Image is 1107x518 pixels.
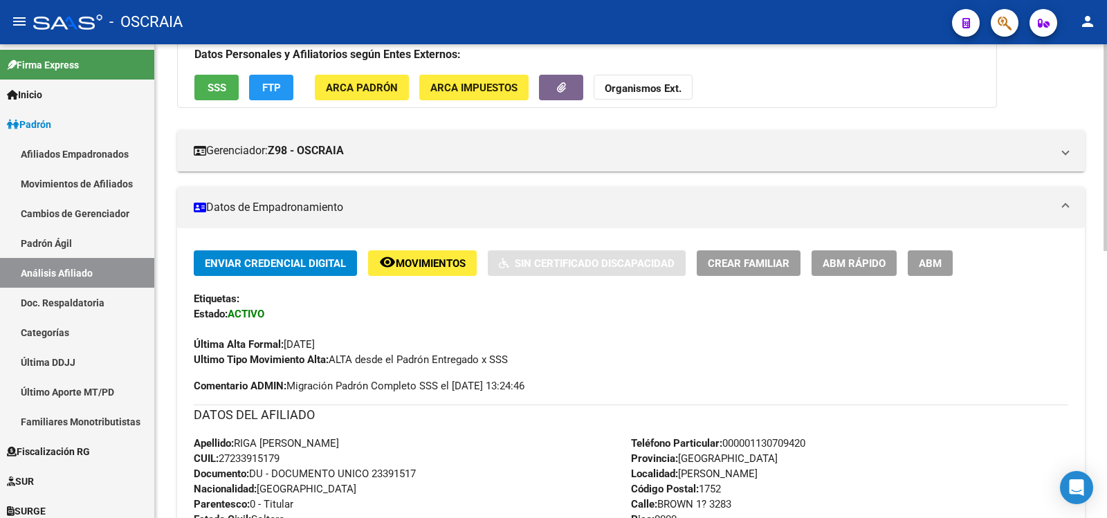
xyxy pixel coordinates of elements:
[1060,471,1093,504] div: Open Intercom Messenger
[194,250,357,276] button: Enviar Credencial Digital
[631,452,778,465] span: [GEOGRAPHIC_DATA]
[7,117,51,132] span: Padrón
[379,254,396,270] mat-icon: remove_red_eye
[194,498,293,510] span: 0 - Titular
[194,200,1052,215] mat-panel-title: Datos de Empadronamiento
[631,483,699,495] strong: Código Postal:
[208,82,226,94] span: SSS
[315,75,409,100] button: ARCA Padrón
[194,293,239,305] strong: Etiquetas:
[268,143,344,158] strong: Z98 - OSCRAIA
[194,338,284,351] strong: Última Alta Formal:
[194,353,329,366] strong: Ultimo Tipo Movimiento Alta:
[7,87,42,102] span: Inicio
[7,444,90,459] span: Fiscalización RG
[177,187,1085,228] mat-expansion-panel-header: Datos de Empadronamiento
[631,498,657,510] strong: Calle:
[7,57,79,73] span: Firma Express
[1079,13,1096,30] mat-icon: person
[430,82,518,94] span: ARCA Impuestos
[419,75,529,100] button: ARCA Impuestos
[194,338,315,351] span: [DATE]
[194,437,339,450] span: RIGA [PERSON_NAME]
[812,250,897,276] button: ABM Rápido
[194,308,228,320] strong: Estado:
[194,45,980,64] h3: Datos Personales y Afiliatorios según Entes Externos:
[194,353,508,366] span: ALTA desde el Padrón Entregado x SSS
[631,468,758,480] span: [PERSON_NAME]
[515,257,675,270] span: Sin Certificado Discapacidad
[488,250,686,276] button: Sin Certificado Discapacidad
[605,82,681,95] strong: Organismos Ext.
[109,7,183,37] span: - OSCRAIA
[823,257,886,270] span: ABM Rápido
[194,405,1068,425] h3: DATOS DEL AFILIADO
[194,378,524,394] span: Migración Padrón Completo SSS el [DATE] 13:24:46
[194,75,239,100] button: SSS
[368,250,477,276] button: Movimientos
[631,437,805,450] span: 000001130709420
[249,75,293,100] button: FTP
[194,452,280,465] span: 27233915179
[7,474,34,489] span: SUR
[194,498,250,510] strong: Parentesco:
[594,75,693,100] button: Organismos Ext.
[194,143,1052,158] mat-panel-title: Gerenciador:
[697,250,800,276] button: Crear Familiar
[631,498,731,510] span: BROWN 1? 3283
[631,483,721,495] span: 1752
[708,257,789,270] span: Crear Familiar
[194,380,286,392] strong: Comentario ADMIN:
[262,82,281,94] span: FTP
[908,250,953,276] button: ABM
[631,468,678,480] strong: Localidad:
[919,257,942,270] span: ABM
[11,13,28,30] mat-icon: menu
[631,437,722,450] strong: Teléfono Particular:
[194,437,234,450] strong: Apellido:
[228,308,264,320] strong: ACTIVO
[326,82,398,94] span: ARCA Padrón
[631,452,678,465] strong: Provincia:
[194,468,416,480] span: DU - DOCUMENTO UNICO 23391517
[205,257,346,270] span: Enviar Credencial Digital
[396,257,466,270] span: Movimientos
[194,468,249,480] strong: Documento:
[194,452,219,465] strong: CUIL:
[194,483,356,495] span: [GEOGRAPHIC_DATA]
[194,483,257,495] strong: Nacionalidad:
[177,130,1085,172] mat-expansion-panel-header: Gerenciador:Z98 - OSCRAIA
